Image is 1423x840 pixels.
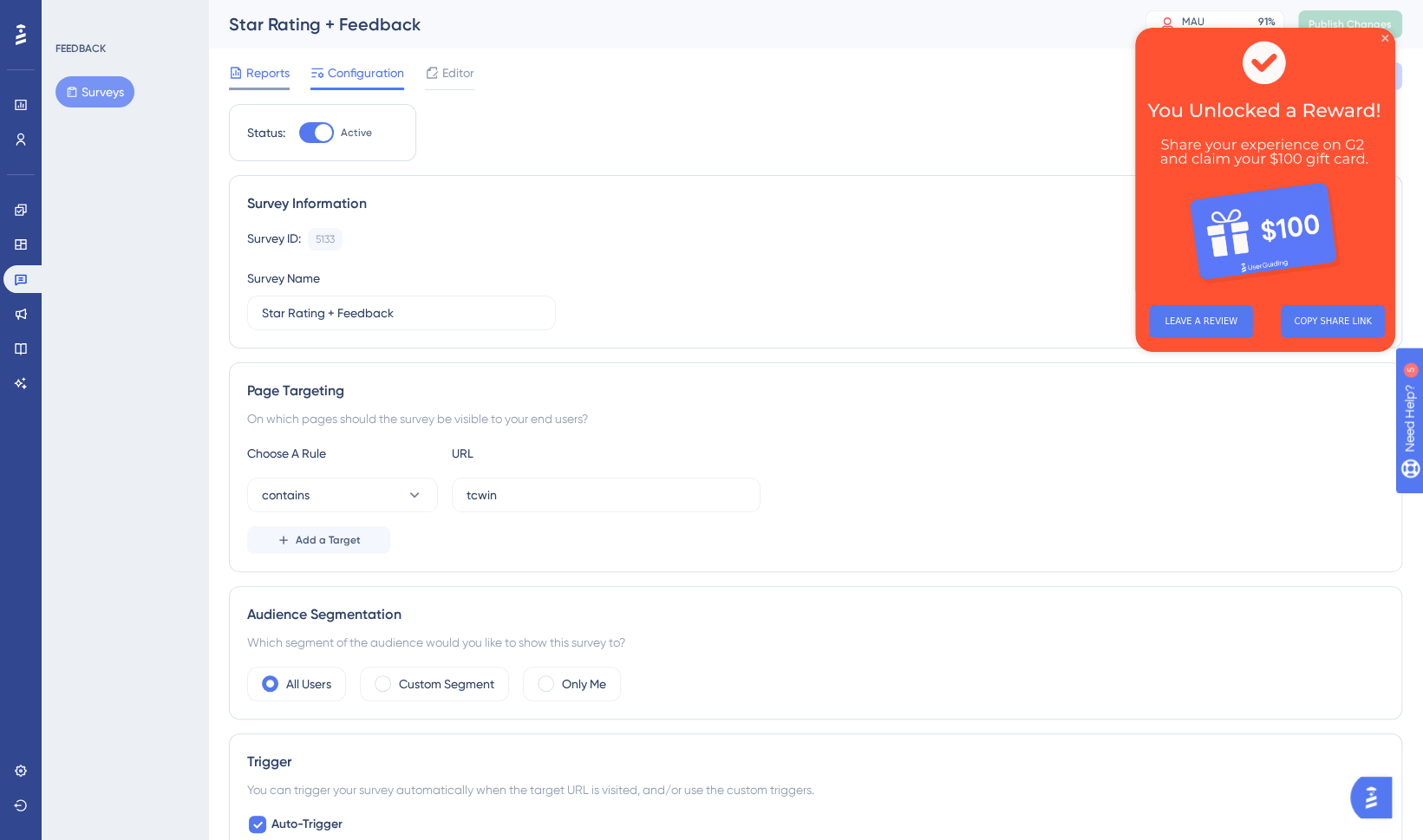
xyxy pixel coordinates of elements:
div: Survey Name [247,268,320,289]
input: yourwebsite.com/path [467,485,746,505]
label: Only Me [562,674,606,694]
span: Reports [246,62,290,83]
div: Audience Segmentation [247,604,1384,625]
div: Choose A Rule [247,443,438,464]
input: Type your Survey name [262,303,541,322]
div: Survey Information [247,193,1384,214]
button: Add a Target [247,526,390,554]
div: Trigger [247,752,1384,772]
span: Publish Changes [1309,17,1392,31]
div: Survey ID: [247,228,301,251]
div: Status: [247,122,285,143]
div: You can trigger your survey automatically when the target URL is visited, and/or use the custom t... [247,779,1384,800]
span: Need Help? [41,4,108,25]
div: Close Preview [246,7,253,14]
div: 91 % [1258,15,1276,29]
span: Auto-Trigger [271,814,343,835]
div: Which segment of the audience would you like to show this survey to? [247,632,1384,653]
span: Add a Target [296,533,361,547]
label: All Users [286,674,331,694]
button: COPY SHARE LINK [146,277,250,310]
button: contains [247,478,438,512]
div: 5 [121,9,126,23]
div: Page Targeting [247,381,1384,401]
div: 5133 [316,232,335,246]
span: Active [341,126,372,140]
div: FEEDBACK [55,42,106,55]
div: MAU [1182,15,1204,29]
span: Configuration [328,62,404,83]
button: Publish Changes [1298,10,1402,38]
div: On which pages should the survey be visible to your end users? [247,408,1384,429]
span: contains [262,485,310,505]
span: Editor [442,62,474,83]
button: LEAVE A REVIEW [14,277,118,310]
button: Surveys [55,76,134,107]
label: Custom Segment [399,674,494,694]
iframe: UserGuiding AI Assistant Launcher [1350,772,1402,824]
div: URL [452,443,643,464]
div: Star Rating + Feedback [229,12,1102,36]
